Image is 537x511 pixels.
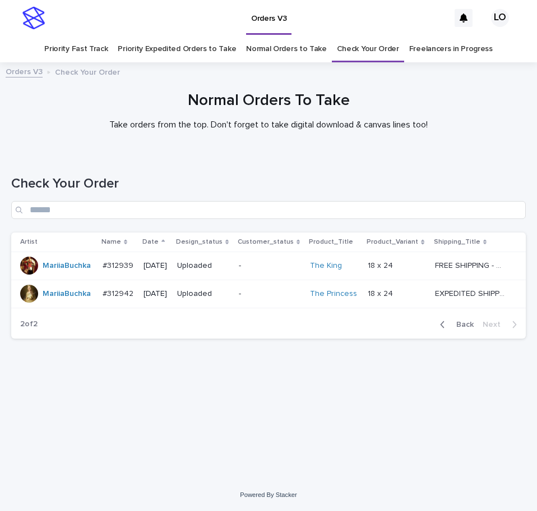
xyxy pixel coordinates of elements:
p: 18 x 24 [368,287,395,299]
span: Next [483,321,507,328]
p: - [239,289,301,299]
a: Orders V3 [6,65,43,77]
a: MariiaBuchka [43,289,91,299]
p: Customer_status [238,236,294,248]
a: The Princess [310,289,357,299]
a: Powered By Stacker [240,491,297,498]
p: #312942 [103,287,136,299]
p: [DATE] [143,289,168,299]
a: Priority Fast Track [44,36,108,62]
div: LO [491,9,509,27]
p: 18 x 24 [368,259,395,271]
p: EXPEDITED SHIPPING - preview in 1 business day; delivery up to 5 business days after your approval. [435,287,507,299]
img: stacker-logo-s-only.png [22,7,45,29]
h1: Check Your Order [11,176,526,192]
p: [DATE] [143,261,168,271]
p: 2 of 2 [11,311,47,338]
a: Priority Expedited Orders to Take [118,36,236,62]
p: Artist [20,236,38,248]
p: #312939 [103,259,136,271]
p: FREE SHIPPING - preview in 1-2 business days, after your approval delivery will take 5-10 b.d. [435,259,507,271]
tr: MariiaBuchka #312942#312942 [DATE]Uploaded-The Princess 18 x 2418 x 24 EXPEDITED SHIPPING - previ... [11,280,526,308]
p: Uploaded [177,289,230,299]
tr: MariiaBuchka #312939#312939 [DATE]Uploaded-The King 18 x 2418 x 24 FREE SHIPPING - preview in 1-2... [11,252,526,280]
a: Freelancers in Progress [409,36,493,62]
p: Name [101,236,121,248]
p: - [239,261,301,271]
p: Uploaded [177,261,230,271]
p: Date [142,236,159,248]
p: Product_Variant [367,236,418,248]
a: MariiaBuchka [43,261,91,271]
p: Check Your Order [55,65,120,77]
button: Next [478,320,526,330]
input: Search [11,201,526,219]
p: Take orders from the top. Don't forget to take digital download & canvas lines too! [44,120,493,130]
p: Product_Title [309,236,353,248]
a: The King [310,261,342,271]
a: Check Your Order [337,36,399,62]
p: Shipping_Title [434,236,480,248]
h1: Normal Orders To Take [11,92,526,111]
a: Normal Orders to Take [246,36,327,62]
p: Design_status [176,236,223,248]
span: Back [450,321,474,328]
button: Back [431,320,478,330]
